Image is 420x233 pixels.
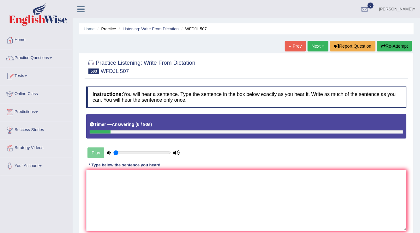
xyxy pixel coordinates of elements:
[330,41,375,51] button: Report Question
[86,162,163,168] div: * Type below the sentence you heard
[285,41,306,51] a: « Prev
[96,26,116,32] li: Practice
[86,58,195,74] h2: Practice Listening: Write From Dictation
[86,87,406,108] h4: You will hear a sentence. Type the sentence in the box below exactly as you hear it. Write as muc...
[0,103,72,119] a: Predictions
[0,67,72,83] a: Tests
[377,41,412,51] button: Re-Attempt
[112,122,135,127] b: Answering
[0,139,72,155] a: Strategy Videos
[84,27,95,31] a: Home
[90,122,152,127] h5: Timer —
[0,31,72,47] a: Home
[135,122,137,127] b: (
[368,3,374,9] span: 0
[0,49,72,65] a: Practice Questions
[308,41,328,51] a: Next »
[0,121,72,137] a: Success Stories
[137,122,151,127] b: 6 / 90s
[151,122,152,127] b: )
[180,26,207,32] li: WFDJL 507
[0,85,72,101] a: Online Class
[93,92,123,97] b: Instructions:
[123,27,179,31] a: Listening: Write From Dictation
[0,157,72,173] a: Your Account
[101,68,129,74] small: WFDJL 507
[88,69,99,74] span: 503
